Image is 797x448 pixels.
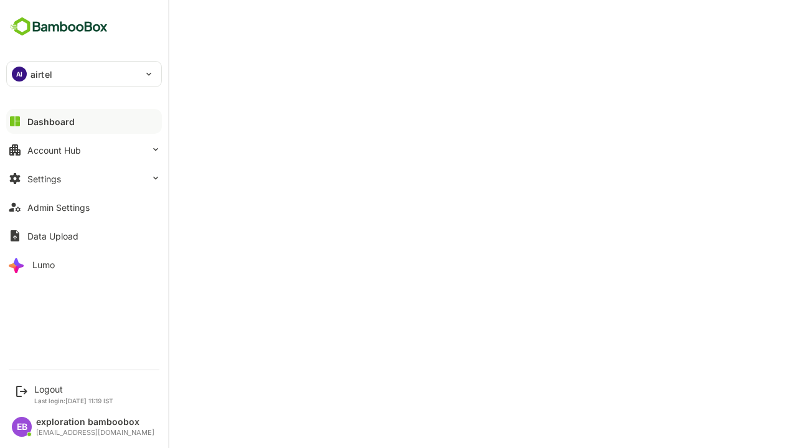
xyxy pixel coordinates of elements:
div: Logout [34,384,113,394]
button: Lumo [6,252,162,277]
div: AIairtel [7,62,161,86]
p: Last login: [DATE] 11:19 IST [34,397,113,404]
div: EB [12,417,32,437]
button: Data Upload [6,223,162,248]
div: Account Hub [27,145,81,156]
button: Admin Settings [6,195,162,220]
div: Lumo [32,259,55,270]
button: Account Hub [6,138,162,162]
img: BambooboxFullLogoMark.5f36c76dfaba33ec1ec1367b70bb1252.svg [6,15,111,39]
div: Data Upload [27,231,78,241]
div: [EMAIL_ADDRESS][DOMAIN_NAME] [36,429,154,437]
div: Admin Settings [27,202,90,213]
div: exploration bamboobox [36,417,154,427]
p: airtel [31,68,52,81]
div: Settings [27,174,61,184]
button: Settings [6,166,162,191]
button: Dashboard [6,109,162,134]
div: Dashboard [27,116,75,127]
div: AI [12,67,27,82]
